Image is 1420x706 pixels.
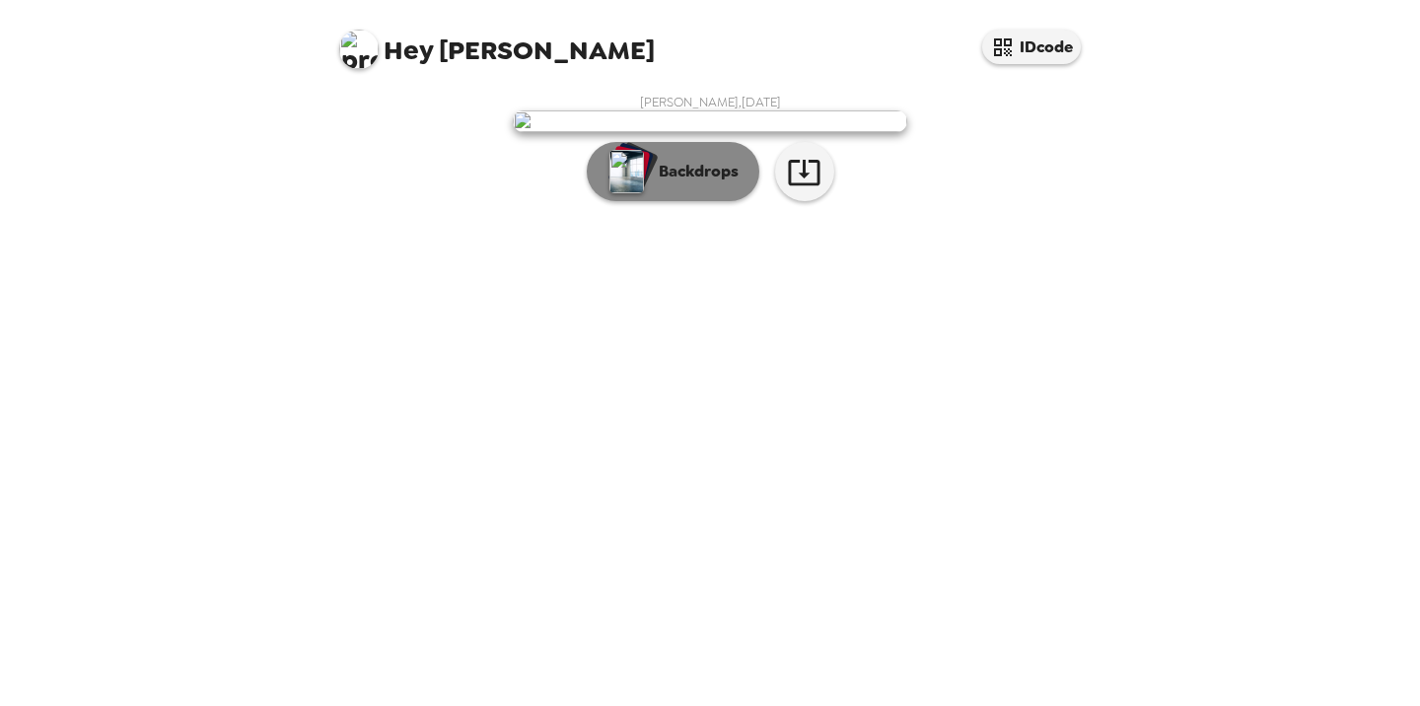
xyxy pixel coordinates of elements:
[982,30,1081,64] button: IDcode
[649,160,739,183] p: Backdrops
[640,94,781,110] span: [PERSON_NAME] , [DATE]
[587,142,759,201] button: Backdrops
[339,30,379,69] img: profile pic
[513,110,907,132] img: user
[339,20,655,64] span: [PERSON_NAME]
[384,33,433,68] span: Hey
